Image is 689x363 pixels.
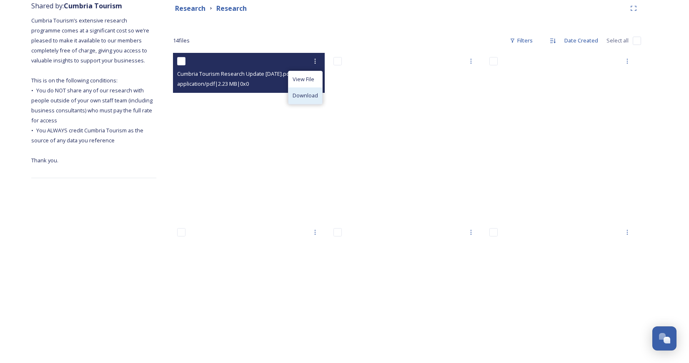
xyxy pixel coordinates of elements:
div: Date Created [560,32,602,49]
div: Filters [506,32,537,49]
strong: Research [175,4,205,13]
span: Cumbria Tourism Research Update [DATE].pdf [177,70,292,77]
span: 14 file s [173,37,190,45]
span: application/pdf | 2.23 MB | 0 x 0 [177,80,249,87]
button: Open Chat [652,326,676,351]
span: Cumbria Tourism’s extensive research programme comes at a significant cost so we’re pleased to ma... [31,17,154,164]
span: Shared by: [31,1,122,10]
strong: Research [216,4,247,13]
span: Select all [606,37,629,45]
span: View File [293,75,314,83]
span: Download [293,92,318,99]
strong: Cumbria Tourism [64,1,122,10]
